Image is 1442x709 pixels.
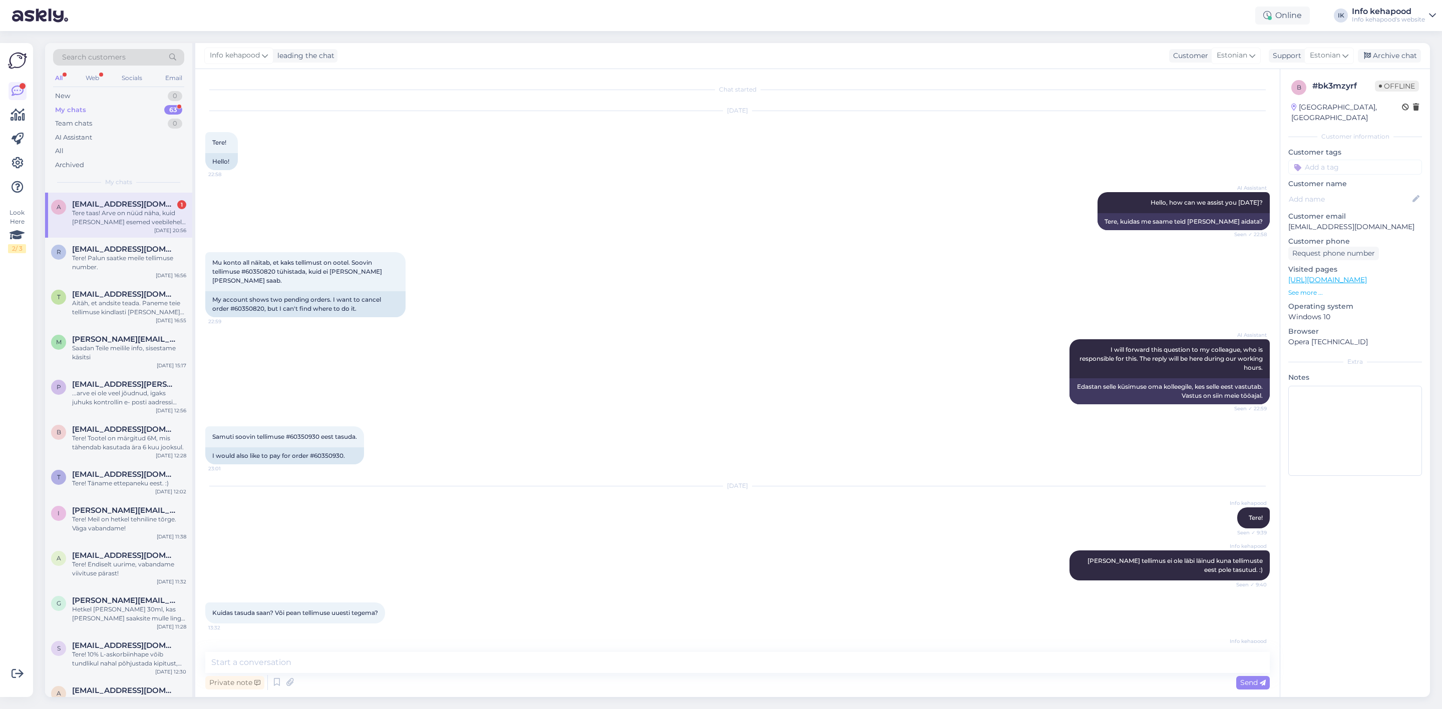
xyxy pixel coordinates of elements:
p: Customer email [1288,211,1422,222]
div: [DATE] 15:17 [157,362,186,369]
span: sova26@yandex.com [72,641,176,650]
div: [DATE] 11:32 [157,578,186,585]
div: My chats [55,105,86,115]
span: a [57,554,61,562]
div: [DATE] [205,106,1270,115]
span: p [57,383,61,391]
div: My account shows two pending orders. I want to cancel order #60350820, but I can't find where to ... [205,291,406,317]
span: Info kehapood [1229,637,1267,645]
span: Tere! [1249,514,1263,521]
span: Seen ✓ 9:39 [1229,529,1267,536]
span: agneskandroo@gmail.com [72,686,176,695]
span: 22:59 [208,318,246,325]
div: [DATE] 16:55 [156,317,186,324]
span: piret.parik@gmail.com [72,380,176,389]
div: [DATE] [205,481,1270,490]
span: Search customers [62,52,126,63]
p: Windows 10 [1288,312,1422,322]
p: Customer tags [1288,147,1422,158]
div: Support [1269,51,1301,61]
p: See more ... [1288,288,1422,297]
span: annelimusto@gmail.com [72,200,176,209]
div: Archived [55,160,84,170]
p: Customer name [1288,179,1422,189]
span: t [57,473,61,481]
div: Email [163,72,184,85]
span: Seen ✓ 9:40 [1229,581,1267,588]
span: Kuidas tasuda saan? Või pean tellimuse uuesti tegema? [212,609,378,616]
div: Tere! Palun saatke meile tellimuse number. [72,254,186,272]
div: I would also like to pay for order #60350930. [205,447,364,464]
div: 63 [164,105,182,115]
div: # bk3mzyrf [1312,80,1375,92]
div: Request phone number [1288,247,1379,260]
span: Seen ✓ 22:58 [1229,231,1267,238]
span: AI Assistant [1229,184,1267,192]
span: b [57,428,61,436]
div: 0 [168,119,182,129]
input: Add a tag [1288,160,1422,175]
div: Info kehapood [1352,8,1425,16]
span: ilona.juhansoo@gmail.com [72,506,176,515]
span: b [1297,84,1301,91]
span: g [57,599,61,607]
div: Saadan Teile meilile info, sisestame käsitsi [72,344,186,362]
div: Team chats [55,119,92,129]
img: Askly Logo [8,51,27,70]
div: All [55,146,64,156]
div: 1 [177,200,186,209]
div: Tere! Meil on hetkel tehniline tõrge. Väga vabandame! [72,515,186,533]
div: [DATE] 11:28 [157,623,186,630]
span: Estonian [1310,50,1340,61]
div: Web [84,72,101,85]
div: [DATE] 11:38 [157,533,186,540]
div: All [53,72,65,85]
div: ...arve ei ole veel jõudnud, igaks juhuks kontrollin e- posti aadressi [EMAIL_ADDRESS][PERSON_NAM... [72,389,186,407]
div: Tere! 10% L-askorbiinhape võib tundlikul nahal põhjustada kipitust, punetust või ärritust, eriti ... [72,650,186,668]
div: Socials [120,72,144,85]
p: Notes [1288,372,1422,383]
div: Customer information [1288,132,1422,141]
span: [PERSON_NAME] tellimus ei ole läbi läinud kuna tellimuste eest pole tasutud. :) [1088,557,1264,573]
a: Info kehapoodInfo kehapood's website [1352,8,1436,24]
div: leading the chat [273,51,334,61]
div: Tere! Endiselt uurime, vabandame viivituse pärast! [72,560,186,578]
div: Extra [1288,357,1422,366]
span: marita.luhaaar@gmail.com [72,335,176,344]
div: Edastan selle küsimuse oma kolleegile, kes selle eest vastutab. Vastus on siin meie tööajal. [1069,378,1270,404]
span: m [56,338,62,346]
span: Tere! [212,139,226,146]
span: Info kehapood [1229,542,1267,550]
div: [DATE] 12:02 [155,488,186,495]
div: [DATE] 20:56 [154,227,186,234]
div: Tere! Täname ettepaneku eest. :) [72,479,186,488]
div: AI Assistant [55,133,92,143]
span: tuuli.kahar@gmail.com [72,470,176,479]
span: Samuti soovin tellimuse #60350930 eest tasuda. [212,433,357,440]
span: 13:32 [208,624,246,631]
input: Add name [1289,194,1410,205]
p: Customer phone [1288,236,1422,247]
span: Hello, how can we assist you [DATE]? [1151,199,1263,206]
span: Seen ✓ 22:59 [1229,405,1267,412]
div: New [55,91,70,101]
div: [DATE] 16:56 [156,272,186,279]
div: Hetkel [PERSON_NAME] 30ml, kas [PERSON_NAME] saaksite mulle lingi ka saata. :) [72,605,186,623]
div: Chat started [205,85,1270,94]
div: 0 [168,91,182,101]
span: Info kehapood [1229,499,1267,507]
div: Tere! Tootel on märgitud 6M, mis tähendab kasutada ära 6 kuu jooksul. [72,434,186,452]
span: t [57,293,61,301]
span: gerta.noormae@gmail.com [72,596,176,605]
span: a [57,203,61,211]
p: Browser [1288,326,1422,337]
div: [DATE] 12:56 [156,407,186,414]
span: s [57,644,61,652]
div: [DATE] 12:30 [155,668,186,675]
span: r [57,248,61,256]
span: Estonian [1217,50,1247,61]
div: Private note [205,676,264,689]
span: 22:58 [208,171,246,178]
div: Archive chat [1358,49,1421,63]
div: Info kehapood's website [1352,16,1425,24]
